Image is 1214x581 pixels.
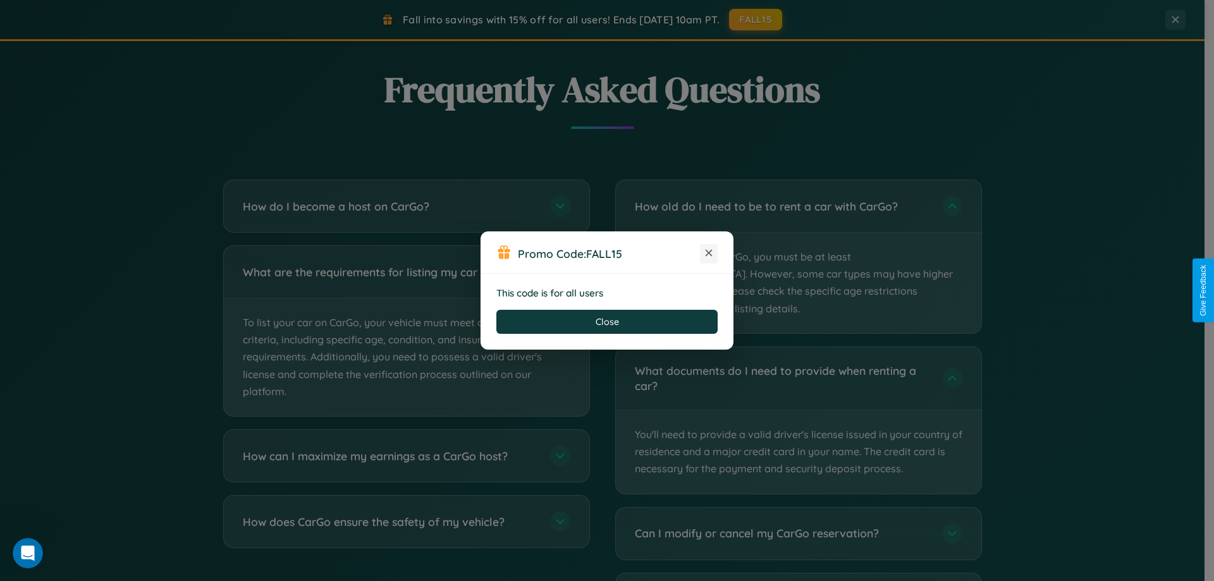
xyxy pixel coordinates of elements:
[518,247,700,260] h3: Promo Code:
[13,538,43,568] iframe: Intercom live chat
[496,287,603,299] strong: This code is for all users
[586,247,622,260] b: FALL15
[496,310,718,334] button: Close
[1199,265,1208,316] div: Give Feedback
